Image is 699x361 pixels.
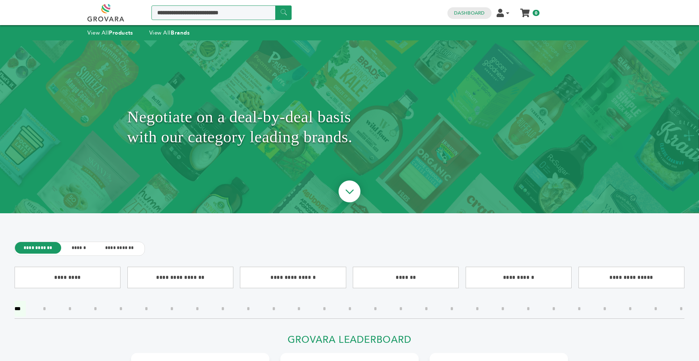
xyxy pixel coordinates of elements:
[171,29,190,36] strong: Brands
[521,7,529,14] a: My Cart
[127,59,572,195] h1: Negotiate on a deal-by-deal basis with our category leading brands.
[149,29,190,36] a: View AllBrands
[151,5,292,20] input: Search a product or brand...
[454,10,485,16] a: Dashboard
[109,29,133,36] strong: Products
[87,29,133,36] a: View AllProducts
[330,173,369,212] img: ourBrandsHeroArrow.png
[131,334,568,350] h2: Grovara Leaderboard
[533,10,540,16] span: 0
